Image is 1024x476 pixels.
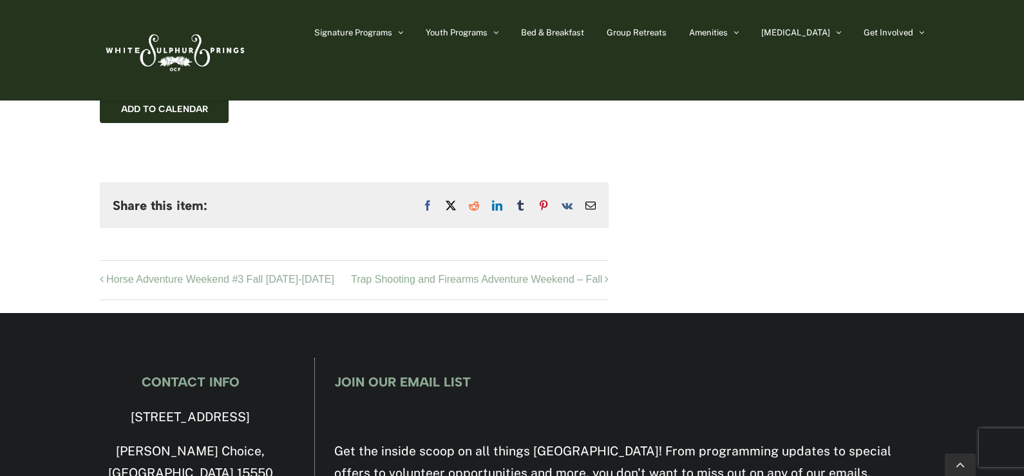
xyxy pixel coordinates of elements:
span: Signature Programs [314,28,392,37]
span: [MEDICAL_DATA] [761,28,830,37]
h4: JOIN OUR EMAIL LIST [334,375,924,389]
img: White Sulphur Springs Logo [100,20,248,81]
button: View links to add events to your calendar [121,104,208,115]
span: Get Involved [864,28,913,37]
a: Trap Shooting and Firearms Adventure Weekend – Fall [344,274,602,287]
h4: CONTACT INFO [100,375,281,389]
span: Bed & Breakfast [521,28,584,37]
p: [STREET_ADDRESS] [100,406,281,428]
a: Horse Adventure Weekend #3 Fall [DATE]-[DATE] [106,274,341,287]
span: Group Retreats [607,28,667,37]
span: Youth Programs [426,28,488,37]
span: Amenities [689,28,728,37]
h4: Share this item: [113,198,207,213]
